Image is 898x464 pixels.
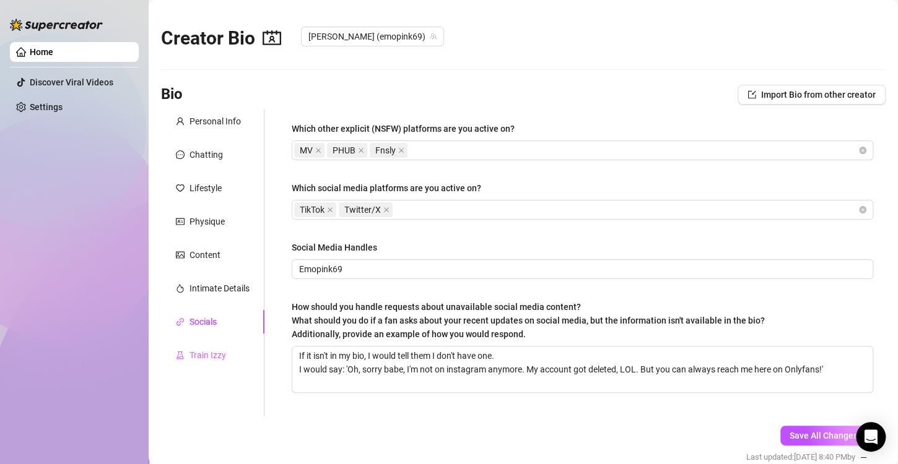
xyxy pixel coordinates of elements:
span: team [430,33,437,40]
span: Import Bio from other creator [761,90,876,100]
span: heart [176,184,185,192]
span: Fnsly [370,143,408,158]
span: close [383,207,390,213]
div: Open Intercom Messenger [856,422,886,452]
button: Import Bio from other creator [738,85,886,105]
div: Which social media platforms are you active on? [292,181,481,195]
span: close-circle [859,206,866,213]
span: TikTok [294,202,336,217]
label: Which social media platforms are you active on? [292,181,490,195]
a: Home [30,47,53,57]
span: MV [294,143,325,158]
div: Chatting [190,148,223,161]
span: close [315,147,321,153]
div: — [746,450,867,464]
input: Which other explicit (NSFW) platforms are you active on? [410,143,412,158]
span: Last updated: [DATE] 8:40 PM by [746,451,855,463]
h2: Creator Bio [161,27,281,50]
a: Discover Viral Videos [30,77,113,87]
div: Physique [190,215,225,228]
div: Personal Info [190,114,241,128]
span: Twitter/X [344,203,381,217]
span: picture [176,251,185,259]
span: experiment [176,351,185,359]
span: TikTok [300,203,325,217]
span: What should you do if a fan asks about your recent updates on social media, but the information i... [292,316,765,339]
input: Social Media Handles [299,262,863,276]
span: close [398,147,404,153]
div: Which other explicit (NSFW) platforms are you active on? [292,122,515,135]
img: logo-BBDzfeDw.svg [10,19,103,31]
div: Intimate Details [190,281,250,295]
span: import [748,90,756,99]
label: Social Media Handles [292,241,386,254]
span: idcard [176,217,185,226]
span: Twitter/X [339,202,393,217]
span: close [327,207,333,213]
span: PHUB [327,143,367,158]
span: user [176,117,185,126]
span: contacts [263,28,281,47]
label: Which other explicit (NSFW) platforms are you active on? [292,122,523,135]
span: close-circle [859,147,866,154]
span: Britney (emopink69) [308,27,437,46]
span: PHUB [333,144,355,157]
div: Train Izzy [190,348,226,362]
textarea: If it isn't in my bio, I would tell them I don't have one. I would say: 'Oh, sorry babe, I'm not ... [292,346,873,392]
a: Settings [30,102,63,112]
div: Lifestyle [190,181,222,195]
span: MV [300,144,313,157]
span: fire [176,284,185,293]
div: Socials [190,315,217,329]
span: Save All Changes [790,431,858,440]
span: close [358,147,364,153]
div: Social Media Handles [292,241,377,254]
span: Fnsly [375,144,396,157]
span: How should you handle requests about unavailable social media content? [292,302,765,339]
h3: Bio [161,85,183,105]
input: Which social media platforms are you active on? [395,202,398,217]
button: Save All Changes [780,426,867,445]
span: link [176,317,185,326]
span: message [176,150,185,159]
div: Content [190,248,220,262]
